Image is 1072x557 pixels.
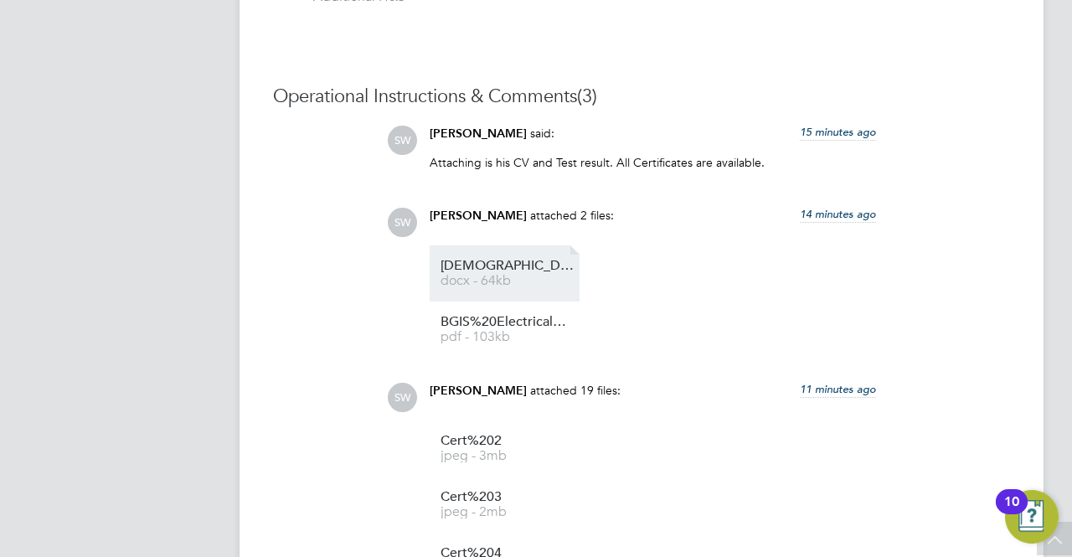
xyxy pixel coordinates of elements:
[530,126,554,141] span: said:
[388,383,417,412] span: SW
[430,126,527,141] span: [PERSON_NAME]
[441,450,575,462] span: jpeg - 3mb
[430,155,876,170] p: Attaching is his CV and Test result. All Certificates are available.
[1005,490,1059,544] button: Open Resource Center, 10 new notifications
[530,208,614,223] span: attached 2 files:
[441,316,575,328] span: BGIS%20Electrical%20Bias%20Technical%20Assessment%20-%20Test%20summary%20Nabile%20Elghailani%2090%25
[441,435,575,462] a: Cert%202 jpeg - 3mb
[441,316,575,343] a: BGIS%20Electrical%20Bias%20Technical%20Assessment%20-%20Test%20summary%20Nabile%20Elghailani%2090...
[530,383,621,398] span: attached 19 files:
[441,491,575,503] span: Cert%203
[388,208,417,237] span: SW
[441,260,575,287] a: [DEMOGRAPHIC_DATA]%20Elghailani%20CV docx - 64kb
[273,85,1010,109] h3: Operational Instructions & Comments
[800,207,876,221] span: 14 minutes ago
[1004,502,1019,523] div: 10
[430,384,527,398] span: [PERSON_NAME]
[441,491,575,518] a: Cert%203 jpeg - 2mb
[800,125,876,139] span: 15 minutes ago
[441,275,575,287] span: docx - 64kb
[441,331,575,343] span: pdf - 103kb
[800,382,876,396] span: 11 minutes ago
[388,126,417,155] span: SW
[441,506,575,518] span: jpeg - 2mb
[441,260,575,272] span: [DEMOGRAPHIC_DATA]%20Elghailani%20CV
[577,85,597,107] span: (3)
[430,209,527,223] span: [PERSON_NAME]
[441,435,575,447] span: Cert%202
